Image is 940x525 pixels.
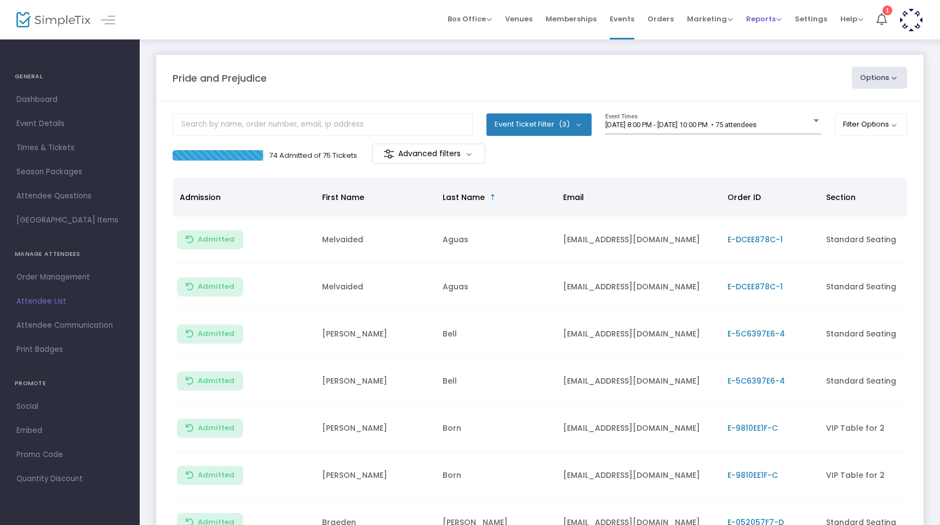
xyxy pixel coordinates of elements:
[605,121,756,129] span: [DATE] 8:00 PM - [DATE] 10:00 PM • 75 attendees
[436,216,557,264] td: Aguas
[852,67,908,89] button: Options
[882,5,892,15] div: 1
[16,472,123,486] span: Quantity Discount
[727,423,778,433] span: E-9810EE1F-C
[316,358,436,405] td: [PERSON_NAME]
[16,424,123,438] span: Embed
[647,5,674,33] span: Orders
[819,358,940,405] td: Standard Seating
[316,264,436,311] td: Melvaided
[546,5,597,33] span: Memberships
[15,66,125,88] h4: GENERAL
[316,216,436,264] td: Melvaided
[177,277,243,296] button: Admitted
[316,405,436,452] td: [PERSON_NAME]
[316,452,436,499] td: [PERSON_NAME]
[436,264,557,311] td: Aguas
[448,14,492,24] span: Box Office
[727,328,785,339] span: E-5C6397E6-4
[557,452,721,499] td: [EMAIL_ADDRESS][DOMAIN_NAME]
[436,405,557,452] td: Born
[383,149,394,159] img: filter
[16,141,123,155] span: Times & Tickets
[443,192,485,203] span: Last Name
[16,343,123,357] span: Print Badges
[557,311,721,358] td: [EMAIL_ADDRESS][DOMAIN_NAME]
[269,150,357,161] p: 74 Admitted of 75 Tickets
[15,373,125,395] h4: PROMOTE
[795,5,827,33] span: Settings
[16,117,123,131] span: Event Details
[840,14,863,24] span: Help
[180,192,221,203] span: Admission
[16,294,123,309] span: Attendee List
[489,193,497,202] span: Sortable
[557,216,721,264] td: [EMAIL_ADDRESS][DOMAIN_NAME]
[177,372,243,391] button: Admitted
[177,230,243,249] button: Admitted
[687,14,733,24] span: Marketing
[322,192,364,203] span: First Name
[557,405,721,452] td: [EMAIL_ADDRESS][DOMAIN_NAME]
[819,311,940,358] td: Standard Seating
[557,358,721,405] td: [EMAIL_ADDRESS][DOMAIN_NAME]
[16,189,123,203] span: Attendee Questions
[198,235,234,244] span: Admitted
[16,448,123,462] span: Promo Code
[436,358,557,405] td: Bell
[16,400,123,414] span: Social
[16,93,123,107] span: Dashboard
[826,192,856,203] span: Section
[198,424,234,432] span: Admitted
[727,234,783,245] span: E-DCEE878C-1
[316,311,436,358] td: [PERSON_NAME]
[727,470,778,481] span: E-9810EE1F-C
[198,282,234,291] span: Admitted
[563,192,584,203] span: Email
[727,281,783,292] span: E-DCEE878C-1
[835,113,908,135] button: Filter Options
[15,243,125,265] h4: MANAGE ATTENDEES
[559,120,570,129] span: (3)
[198,471,234,480] span: Admitted
[198,329,234,338] span: Admitted
[372,144,485,164] m-button: Advanced filters
[177,324,243,344] button: Admitted
[177,419,243,438] button: Admitted
[486,113,592,135] button: Event Ticket Filter(3)
[819,264,940,311] td: Standard Seating
[16,270,123,284] span: Order Management
[746,14,782,24] span: Reports
[173,113,473,136] input: Search by name, order number, email, ip address
[436,452,557,499] td: Born
[610,5,634,33] span: Events
[436,311,557,358] td: Bell
[819,216,940,264] td: Standard Seating
[819,452,940,499] td: VIP Table for 2
[16,165,123,179] span: Season Packages
[177,466,243,485] button: Admitted
[16,213,123,227] span: [GEOGRAPHIC_DATA] Items
[727,192,761,203] span: Order ID
[819,405,940,452] td: VIP Table for 2
[16,318,123,333] span: Attendee Communication
[505,5,532,33] span: Venues
[557,264,721,311] td: [EMAIL_ADDRESS][DOMAIN_NAME]
[198,376,234,385] span: Admitted
[727,375,785,386] span: E-5C6397E6-4
[173,71,267,85] m-panel-title: Pride and Prejudice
